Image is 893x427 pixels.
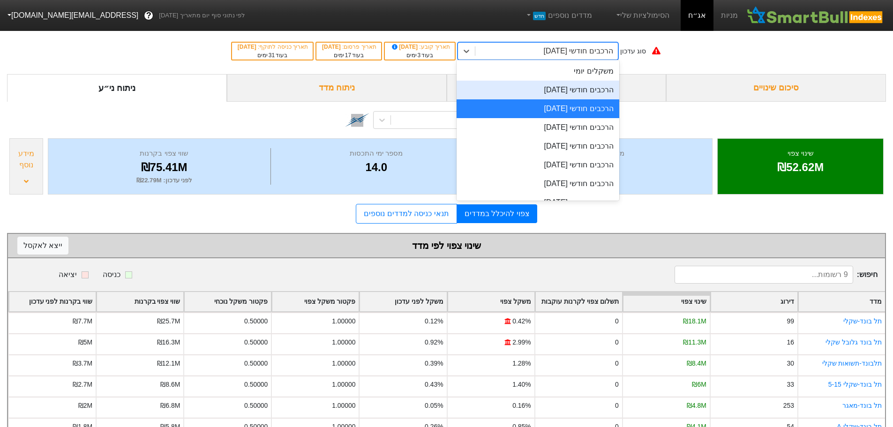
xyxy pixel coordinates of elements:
[159,11,245,20] span: לפי נתוני סוף יום מתאריך [DATE]
[675,266,878,284] span: חיפוש :
[512,380,531,390] div: 1.40%
[9,292,96,311] div: Toggle SortBy
[273,148,479,159] div: מספר ימי התכסות
[425,359,443,368] div: 0.39%
[157,337,180,347] div: ₪16.3M
[273,159,479,176] div: 14.0
[60,159,268,176] div: ₪75.41M
[244,359,268,368] div: 0.50000
[842,402,882,409] a: תל בונד-מאגר
[692,380,706,390] div: ₪6M
[356,204,457,224] a: תנאי כניסה למדדים נוספים
[825,338,882,346] a: תל בונד גלובל שקלי
[425,316,443,326] div: 0.12%
[615,380,619,390] div: 0
[17,239,876,253] div: שינוי צפוי לפי מדד
[390,43,450,51] div: תאריך קובע :
[783,401,794,411] div: 253
[711,292,797,311] div: Toggle SortBy
[615,401,619,411] div: 0
[238,44,258,50] span: [DATE]
[623,292,710,311] div: Toggle SortBy
[17,237,68,255] button: ייצא לאקסל
[332,337,355,347] div: 1.00000
[729,148,871,159] div: שינוי צפוי
[447,74,667,102] div: ביקושים והיצעים צפויים
[457,118,619,137] div: הרכבים חודשי [DATE]
[345,52,351,59] span: 17
[269,52,275,59] span: 31
[59,269,77,280] div: יציאה
[787,316,794,326] div: 99
[457,81,619,99] div: הרכבים חודשי [DATE]
[828,381,882,388] a: תל בונד-שקלי 5-15
[237,43,308,51] div: תאריך כניסה לתוקף :
[512,401,531,411] div: 0.16%
[244,337,268,347] div: 0.50000
[457,156,619,174] div: הרכבים חודשי [DATE]
[457,99,619,118] div: הרכבים חודשי [DATE]
[60,148,268,159] div: שווי צפוי בקרנות
[512,316,531,326] div: 0.42%
[78,401,92,411] div: ₪2M
[457,204,537,223] a: צפוי להיכלל במדדים
[620,46,646,56] div: סוג עדכון
[103,269,120,280] div: כניסה
[457,62,619,81] div: משקלים יומי
[687,359,706,368] div: ₪8.4M
[321,51,376,60] div: בעוד ימים
[272,292,359,311] div: Toggle SortBy
[146,9,151,22] span: ?
[160,401,180,411] div: ₪6.8M
[787,337,794,347] div: 16
[457,193,619,212] div: הרכבים חודשי [DATE]
[425,401,443,411] div: 0.05%
[332,316,355,326] div: 1.00000
[418,52,421,59] span: 3
[683,316,706,326] div: ₪18.1M
[745,6,885,25] img: SmartBull
[787,359,794,368] div: 30
[345,108,369,132] img: tase link
[687,401,706,411] div: ₪4.8M
[729,159,871,176] div: ₪52.62M
[244,316,268,326] div: 0.50000
[332,401,355,411] div: 1.00000
[675,266,853,284] input: 9 רשומות...
[184,292,271,311] div: Toggle SortBy
[244,401,268,411] div: 0.50000
[521,6,596,25] a: מדדים נוספיםחדש
[611,6,674,25] a: הסימולציות שלי
[425,337,443,347] div: 0.92%
[390,44,420,50] span: [DATE]
[533,12,546,20] span: חדש
[73,359,92,368] div: ₪3.7M
[822,360,882,367] a: תלבונד-תשואות שקלי
[227,74,447,102] div: ניתוח מדד
[615,316,619,326] div: 0
[666,74,886,102] div: סיכום שינויים
[160,380,180,390] div: ₪8.6M
[332,380,355,390] div: 1.00000
[97,292,183,311] div: Toggle SortBy
[321,43,376,51] div: תאריך פרסום :
[787,380,794,390] div: 33
[683,337,706,347] div: ₪11.3M
[73,380,92,390] div: ₪2.7M
[535,292,622,311] div: Toggle SortBy
[798,292,885,311] div: Toggle SortBy
[332,359,355,368] div: 1.00000
[512,337,531,347] div: 2.99%
[512,359,531,368] div: 1.28%
[448,292,534,311] div: Toggle SortBy
[7,74,227,102] div: ניתוח ני״ע
[237,51,308,60] div: בעוד ימים
[60,176,268,185] div: לפני עדכון : ₪22.79M
[843,317,882,325] a: תל בונד-שקלי
[615,337,619,347] div: 0
[544,45,613,57] div: הרכבים חודשי [DATE]
[457,137,619,156] div: הרכבים חודשי [DATE]
[425,380,443,390] div: 0.43%
[73,316,92,326] div: ₪7.7M
[78,337,92,347] div: ₪5M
